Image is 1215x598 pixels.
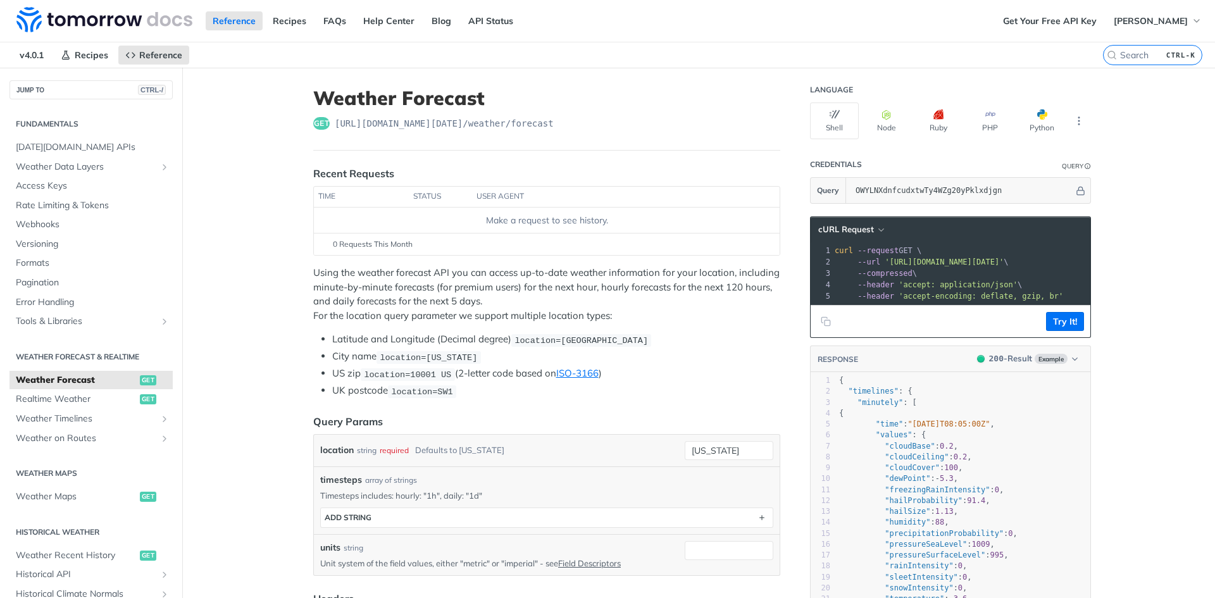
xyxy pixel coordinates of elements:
span: Error Handling [16,296,170,309]
span: \ [835,280,1022,289]
div: Credentials [810,159,862,170]
span: location=SW1 [391,387,452,396]
span: "precipitationProbability" [885,529,1004,538]
span: : , [839,583,967,592]
span: 88 [935,518,944,526]
input: apikey [849,178,1074,203]
span: Weather Timelines [16,413,156,425]
span: 0 Requests This Month [333,239,413,250]
button: [PERSON_NAME] [1107,11,1209,30]
div: 4 [811,408,830,419]
div: string [344,542,363,554]
svg: Search [1107,50,1117,60]
span: 200 [989,354,1004,363]
button: Show subpages for Tools & Libraries [159,316,170,327]
div: 7 [811,441,830,452]
span: 5.3 [940,474,954,483]
span: : , [839,442,958,451]
button: PHP [966,103,1014,139]
div: 2 [811,386,830,397]
button: Query [811,178,846,203]
a: Weather TimelinesShow subpages for Weather Timelines [9,409,173,428]
h2: Weather Forecast & realtime [9,351,173,363]
a: Webhooks [9,215,173,234]
li: City name [332,349,780,364]
div: 8 [811,452,830,463]
span: CTRL-/ [138,85,166,95]
button: 200200-ResultExample [971,352,1084,365]
span: "cloudCeiling" [885,452,949,461]
span: "cloudCover" [885,463,940,472]
a: Recipes [266,11,313,30]
li: US zip (2-letter code based on ) [332,366,780,381]
kbd: CTRL-K [1163,49,1199,61]
span: https://api.tomorrow.io/v4/weather/forecast [335,117,554,130]
span: "timelines" [848,387,898,396]
a: ISO-3166 [556,367,599,379]
div: Query Params [313,414,383,429]
span: Weather Data Layers [16,161,156,173]
button: Ruby [914,103,963,139]
span: cURL Request [818,224,874,235]
span: Rate Limiting & Tokens [16,199,170,212]
div: 19 [811,572,830,583]
div: 13 [811,506,830,517]
span: Webhooks [16,218,170,231]
span: : , [839,518,949,526]
button: Python [1018,103,1066,139]
h2: Fundamentals [9,118,173,130]
div: 2 [811,256,832,268]
div: 9 [811,463,830,473]
span: : [ [839,398,917,407]
span: '[URL][DOMAIN_NAME][DATE]' [885,258,1004,266]
span: Weather on Routes [16,432,156,445]
button: JUMP TOCTRL-/ [9,80,173,99]
li: UK postcode [332,383,780,398]
div: 3 [811,397,830,408]
span: 100 [944,463,958,472]
span: "humidity" [885,518,930,526]
span: Query [817,185,839,196]
a: Rate Limiting & Tokens [9,196,173,215]
span: Historical API [16,568,156,581]
span: "pressureSeaLevel" [885,540,967,549]
span: : , [839,496,990,505]
span: - [935,474,940,483]
span: "snowIntensity" [885,583,953,592]
span: { [839,376,844,385]
span: [DATE][DOMAIN_NAME] APIs [16,141,170,154]
span: "sleetIntensity" [885,573,958,582]
div: 16 [811,539,830,550]
span: "rainIntensity" [885,561,953,570]
span: \ [835,258,1009,266]
div: 4 [811,279,832,290]
span: get [140,394,156,404]
span: \ [835,269,917,278]
span: --header [857,292,894,301]
span: : , [839,485,1004,494]
span: Pagination [16,277,170,289]
span: "hailSize" [885,507,930,516]
h1: Weather Forecast [313,87,780,109]
i: Information [1085,163,1091,170]
a: Tools & LibrariesShow subpages for Tools & Libraries [9,312,173,331]
span: Example [1035,354,1068,364]
th: user agent [472,187,754,207]
a: Realtime Weatherget [9,390,173,409]
div: 1 [811,245,832,256]
span: : { [839,430,926,439]
span: "[DATE]T08:05:00Z" [907,420,990,428]
div: ADD string [325,513,371,522]
span: --compressed [857,269,913,278]
button: Show subpages for Weather Data Layers [159,162,170,172]
div: 6 [811,430,830,440]
svg: More ellipsis [1073,115,1085,127]
span: Reference [139,49,182,61]
span: 0 [958,561,963,570]
a: Formats [9,254,173,273]
span: "pressureSurfaceLevel" [885,551,985,559]
p: Using the weather forecast API you can access up-to-date weather information for your location, i... [313,266,780,323]
a: Historical APIShow subpages for Historical API [9,565,173,584]
button: Hide [1074,184,1087,197]
span: 0 [1008,529,1012,538]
